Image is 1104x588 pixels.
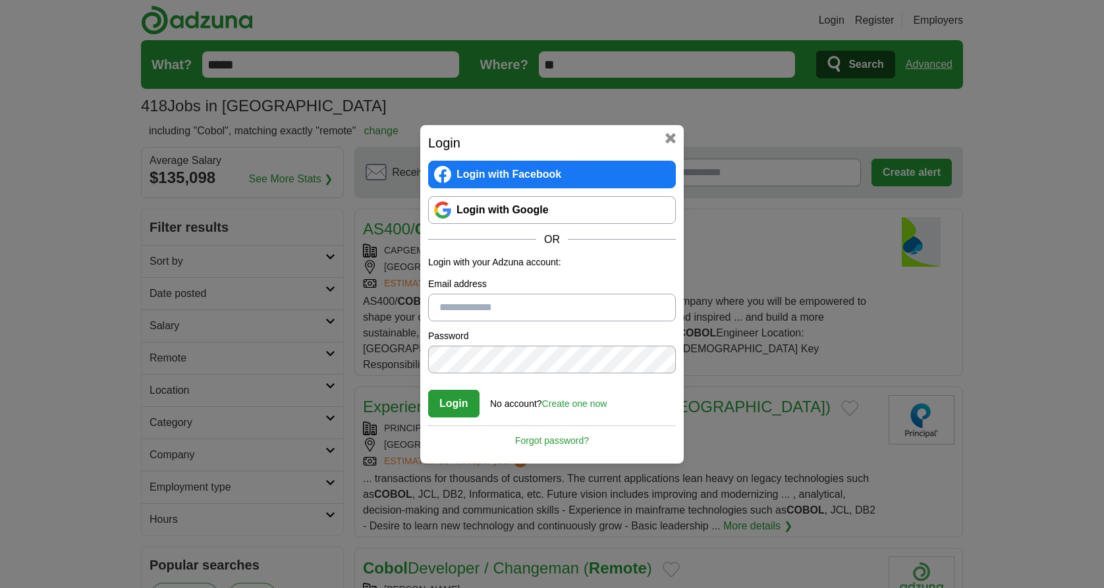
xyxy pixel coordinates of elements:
[536,232,568,248] span: OR
[428,161,676,188] a: Login with Facebook
[428,255,676,269] p: Login with your Adzuna account:
[490,389,607,411] div: No account?
[428,133,676,153] h2: Login
[428,196,676,224] a: Login with Google
[428,390,480,417] button: Login
[428,277,676,291] label: Email address
[542,398,607,409] a: Create one now
[428,329,676,343] label: Password
[428,425,676,448] a: Forgot password?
